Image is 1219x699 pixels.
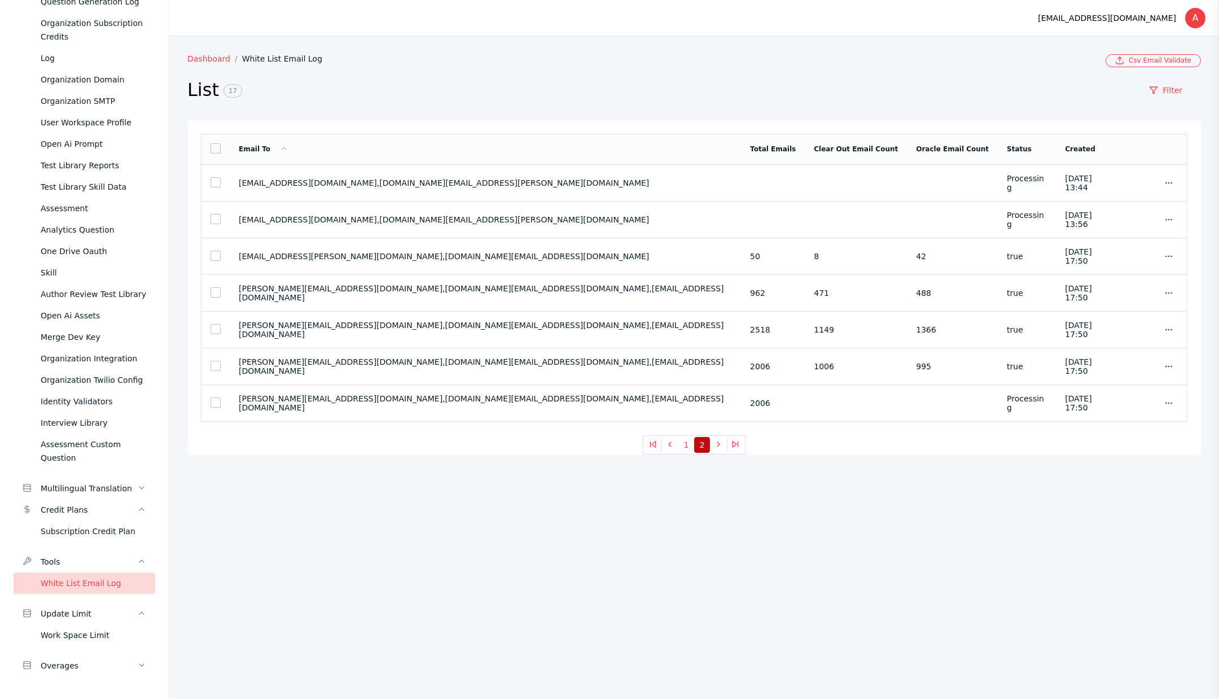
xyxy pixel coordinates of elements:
a: Merge Dev Key [14,326,155,348]
a: Created [1065,145,1095,153]
section: 488 [916,289,989,298]
a: User Workspace Profile [14,112,155,133]
span: [DATE] 17:50 [1065,321,1091,339]
div: White List Email Log [41,576,146,590]
a: Status [1007,145,1032,153]
a: White List Email Log [14,573,155,594]
div: Test Library Reports [41,159,146,172]
section: 2518 [750,325,796,334]
section: 1006 [814,362,898,371]
div: Credit Plans [41,503,137,517]
div: Organization SMTP [41,94,146,108]
div: Assessment [41,202,146,215]
a: Dashboard [187,54,242,63]
section: Processing [1007,174,1047,192]
div: Skill [41,266,146,279]
section: 995 [916,362,989,371]
section: 1149 [814,325,898,334]
div: [EMAIL_ADDRESS][DOMAIN_NAME] [1038,11,1176,25]
div: Organization Integration [41,352,146,365]
div: Test Library Skill Data [41,180,146,194]
span: [DATE] 17:50 [1065,357,1091,375]
a: Total Emails [750,145,796,153]
span: 17 [223,84,242,98]
div: Analytics Question [41,223,146,237]
section: 962 [750,289,796,298]
div: Assessment Custom Question [41,438,146,465]
a: Clear Out Email Count [814,145,898,153]
div: Identity Validators [41,395,146,408]
section: true [1007,362,1047,371]
section: 2006 [750,399,796,408]
section: [EMAIL_ADDRESS][DOMAIN_NAME],[DOMAIN_NAME][EMAIL_ADDRESS][PERSON_NAME][DOMAIN_NAME] [239,215,732,224]
section: [PERSON_NAME][EMAIL_ADDRESS][DOMAIN_NAME],[DOMAIN_NAME][EMAIL_ADDRESS][DOMAIN_NAME],[EMAIL_ADDRES... [239,357,732,375]
div: Interview Library [41,416,146,430]
a: Assessment [14,198,155,219]
div: User Workspace Profile [41,116,146,129]
div: Update Limit [41,607,137,621]
section: [PERSON_NAME][EMAIL_ADDRESS][DOMAIN_NAME],[DOMAIN_NAME][EMAIL_ADDRESS][DOMAIN_NAME],[EMAIL_ADDRES... [239,284,732,302]
section: 1366 [916,325,989,334]
div: Author Review Test Library [41,287,146,301]
div: One Drive Oauth [41,244,146,258]
div: Organization Subscription Credits [41,16,146,43]
section: Processing [1007,394,1047,412]
a: White List Email Log [242,54,331,63]
div: Work Space Limit [41,628,146,642]
button: 2 [694,437,710,453]
section: Processing [1007,211,1047,229]
section: true [1007,325,1047,334]
section: 8 [814,252,898,261]
a: Assessment Custom Question [14,434,155,469]
div: Open Ai Assets [41,309,146,322]
button: 1 [678,437,694,453]
a: Interview Library [14,412,155,434]
div: Organization Domain [41,73,146,86]
a: Organization Integration [14,348,155,369]
a: One Drive Oauth [14,241,155,262]
span: [DATE] 17:50 [1065,247,1091,265]
a: Email To [239,145,288,153]
div: Open Ai Prompt [41,137,146,151]
a: Organization Twilio Config [14,369,155,391]
a: Organization Domain [14,69,155,90]
span: [DATE] 13:56 [1065,211,1091,229]
h2: List [187,78,1130,102]
a: Oracle Email Count [916,145,989,153]
a: Log [14,47,155,69]
a: Open Ai Assets [14,305,155,326]
a: Skill [14,262,155,283]
a: Organization SMTP [14,90,155,112]
a: Identity Validators [14,391,155,412]
div: A [1185,8,1205,28]
section: 2006 [750,362,796,371]
div: Merge Dev Key [41,330,146,344]
a: Test Library Skill Data [14,176,155,198]
a: Subscription Credit Plan [14,521,155,542]
span: [DATE] 17:50 [1065,284,1091,302]
span: [DATE] 17:50 [1065,394,1091,412]
a: Work Space Limit [14,624,155,646]
section: 50 [750,252,796,261]
section: true [1007,252,1047,261]
div: Organization Twilio Config [41,373,146,387]
a: Filter [1130,81,1201,100]
section: 42 [916,252,989,261]
div: Overages [41,659,137,672]
section: 471 [814,289,898,298]
section: [PERSON_NAME][EMAIL_ADDRESS][DOMAIN_NAME],[DOMAIN_NAME][EMAIL_ADDRESS][DOMAIN_NAME],[EMAIL_ADDRES... [239,321,732,339]
div: Tools [41,555,137,569]
section: [PERSON_NAME][EMAIL_ADDRESS][DOMAIN_NAME],[DOMAIN_NAME][EMAIL_ADDRESS][DOMAIN_NAME],[EMAIL_ADDRES... [239,394,732,412]
a: Analytics Question [14,219,155,241]
div: Multilingual Translation [41,482,137,495]
section: [EMAIL_ADDRESS][PERSON_NAME][DOMAIN_NAME],[DOMAIN_NAME][EMAIL_ADDRESS][DOMAIN_NAME] [239,252,732,261]
a: Csv Email Validate [1106,54,1201,67]
div: Log [41,51,146,65]
div: Subscription Credit Plan [41,525,146,538]
a: Author Review Test Library [14,283,155,305]
a: Test Library Reports [14,155,155,176]
a: Open Ai Prompt [14,133,155,155]
section: [EMAIL_ADDRESS][DOMAIN_NAME],[DOMAIN_NAME][EMAIL_ADDRESS][PERSON_NAME][DOMAIN_NAME] [239,178,732,187]
span: [DATE] 13:44 [1065,174,1091,192]
a: Organization Subscription Credits [14,12,155,47]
